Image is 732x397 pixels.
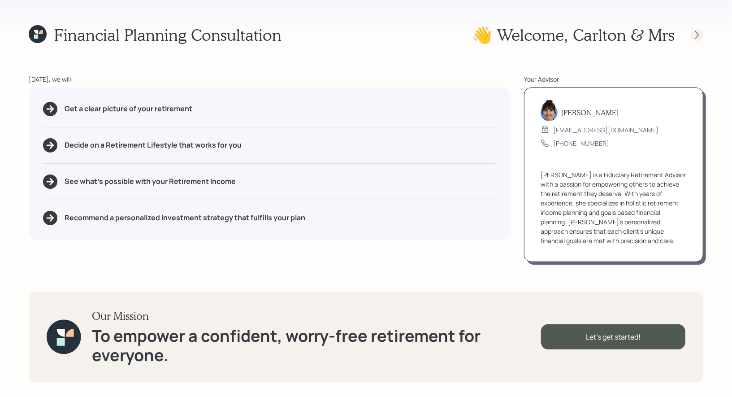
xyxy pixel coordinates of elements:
[541,324,685,349] div: Let's get started!
[54,25,282,44] h1: Financial Planning Consultation
[472,25,675,44] h1: 👋 Welcome , Carlton & Mrs
[92,310,541,323] h3: Our Mission
[524,74,703,84] div: Your Advisor
[553,139,609,148] div: [PHONE_NUMBER]
[541,100,558,121] img: treva-nostdahl-headshot.png
[65,214,305,222] h5: Recommend a personalized investment strategy that fulfills your plan
[65,141,242,149] h5: Decide on a Retirement Lifestyle that works for you
[561,108,619,117] h5: [PERSON_NAME]
[541,170,687,245] div: [PERSON_NAME] is a Fiduciary Retirement Advisor with a passion for empowering others to achieve t...
[29,74,510,84] div: [DATE], we will:
[553,125,658,135] div: [EMAIL_ADDRESS][DOMAIN_NAME]
[65,177,236,186] h5: See what's possible with your Retirement Income
[65,105,192,113] h5: Get a clear picture of your retirement
[92,326,541,365] h1: To empower a confident, worry-free retirement for everyone.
